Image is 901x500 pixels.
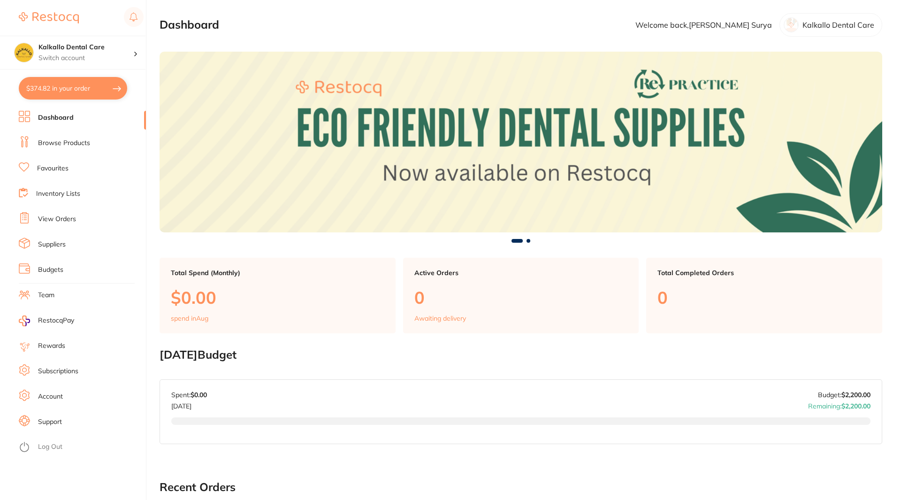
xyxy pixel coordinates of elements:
a: Suppliers [38,240,66,249]
p: Budget: [818,391,870,399]
p: Welcome back, [PERSON_NAME] Surya [635,21,772,29]
a: View Orders [38,215,76,224]
button: Log Out [19,440,143,455]
p: [DATE] [171,399,207,410]
a: Inventory Lists [36,189,80,199]
a: RestocqPay [19,315,74,326]
a: Account [38,392,63,401]
a: Active Orders0Awaiting delivery [403,258,639,334]
a: Restocq Logo [19,7,79,29]
p: spend in Aug [171,315,208,322]
p: 0 [657,288,871,307]
p: Remaining: [808,399,870,410]
img: Dashboard [160,52,882,232]
p: Awaiting delivery [414,315,466,322]
img: RestocqPay [19,315,30,326]
a: Total Completed Orders0 [646,258,882,334]
a: Browse Products [38,138,90,148]
h4: Kalkallo Dental Care [38,43,133,52]
button: $374.82 in your order [19,77,127,100]
p: Spent: [171,391,207,399]
a: Support [38,417,62,427]
h2: Dashboard [160,18,219,31]
img: Restocq Logo [19,12,79,23]
h2: Recent Orders [160,481,882,494]
strong: $2,200.00 [841,391,870,399]
a: Total Spend (Monthly)$0.00spend inAug [160,258,396,334]
img: Kalkallo Dental Care [15,43,33,62]
a: Dashboard [38,113,74,123]
p: Switch account [38,54,133,63]
p: Total Completed Orders [657,269,871,277]
a: Favourites [37,164,69,173]
span: RestocqPay [38,316,74,325]
a: Log Out [38,442,62,452]
strong: $0.00 [191,391,207,399]
p: Active Orders [414,269,628,277]
a: Budgets [38,265,63,275]
a: Rewards [38,341,65,351]
a: Subscriptions [38,367,78,376]
strong: $2,200.00 [841,402,870,410]
p: Kalkallo Dental Care [802,21,874,29]
a: Team [38,291,54,300]
p: $0.00 [171,288,384,307]
p: Total Spend (Monthly) [171,269,384,277]
h2: [DATE] Budget [160,348,882,362]
p: 0 [414,288,628,307]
